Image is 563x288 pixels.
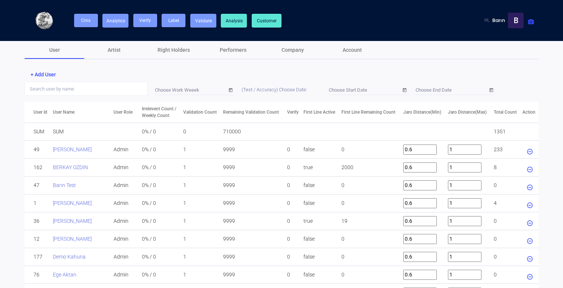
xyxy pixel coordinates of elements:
[190,14,216,28] button: Validate
[142,230,183,248] td: 0% / 0
[403,102,448,123] th: Jaro Distance(Min)
[341,102,403,123] th: First Line Remaining Count
[114,140,142,158] td: Admin
[416,88,488,93] input: Choose End Date
[494,266,522,284] td: 0
[341,248,403,266] td: 0
[527,18,535,26] mat-icon: camera_alt
[53,200,92,206] a: [PERSON_NAME]
[102,14,128,28] button: Analytics
[106,18,125,23] span: Analytics
[114,176,142,194] td: Admin
[341,176,403,194] td: 0
[488,86,495,93] button: Open calendar
[223,176,287,194] td: 9999
[223,266,287,284] td: 9999
[142,248,183,266] td: 0% / 0
[341,230,403,248] td: 0
[114,266,142,284] td: Admin
[114,212,142,230] td: Admin
[223,123,287,140] td: 710000
[227,86,235,93] button: Open calendar
[525,272,534,281] mat-icon: remove_circle_outline
[525,183,534,192] mat-icon: remove_circle_outline
[183,123,223,140] td: 0
[494,212,522,230] td: 0
[25,2,62,39] img: logo
[221,14,247,28] button: Analysis
[341,158,403,176] td: 2000
[183,176,223,194] td: 1
[114,248,142,266] td: Admin
[303,140,341,158] td: false
[168,18,179,23] span: Label
[53,102,114,123] th: User Name
[183,230,223,248] td: 1
[108,46,121,54] div: Artist
[223,212,287,230] td: 9999
[81,18,90,23] span: Cms
[142,194,183,212] td: 0% / 0
[287,212,303,230] td: 0
[223,140,287,158] td: 9999
[287,176,303,194] td: 0
[492,17,508,24] span: Barın
[287,230,303,248] td: 0
[494,102,522,123] th: Total Count
[53,182,76,188] a: Barın Test
[25,248,53,266] td: 177
[287,140,303,158] td: 0
[25,230,53,248] td: 12
[525,237,534,246] mat-icon: remove_circle_outline
[448,102,493,123] th: Jaro Distance(Max)
[494,230,522,248] td: 0
[223,230,287,248] td: 9999
[287,266,303,284] td: 0
[49,46,60,54] div: User
[183,212,223,230] td: 1
[142,212,183,230] td: 0% / 0
[158,46,190,54] div: Right Holders
[522,102,538,123] th: Action
[114,158,142,176] td: Admin
[114,230,142,248] td: Admin
[183,140,223,158] td: 1
[341,212,403,230] td: 19
[53,164,88,170] a: BERKAY OZDIN
[223,158,287,176] td: 9999
[329,88,401,93] input: Choose Start Date
[114,102,142,123] th: User Role
[53,146,92,152] a: [PERSON_NAME]
[257,18,277,23] span: Customer
[252,14,281,28] button: Customer
[303,266,341,284] td: false
[74,14,98,27] button: Cms
[139,18,151,23] span: Verify
[303,248,341,266] td: false
[25,102,53,123] th: User Id
[525,147,534,156] mat-icon: remove_circle_outline
[525,165,534,174] mat-icon: remove_circle_outline
[341,194,403,212] td: 0
[341,140,403,158] td: 0
[183,102,223,123] th: Validation Count
[525,219,534,228] mat-icon: remove_circle_outline
[53,272,76,278] a: Ege Aktan
[220,46,246,54] div: Performers
[142,102,183,123] th: Irrelevent Count / Weekly Count
[494,158,522,176] td: 8
[133,14,157,27] button: Verify
[525,254,534,263] mat-icon: remove_circle_outline
[281,46,304,54] div: Company
[25,194,53,212] td: 1
[53,254,86,260] a: Demo Kahuna
[341,266,403,284] td: 0
[142,140,183,158] td: 0% / 0
[142,266,183,284] td: 0% / 0
[53,218,92,224] a: [PERSON_NAME]
[223,102,287,123] th: Remaining Validation Count
[287,194,303,212] td: 0
[303,194,341,212] td: false
[53,129,64,134] span: SUM
[303,102,341,123] th: First Line Active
